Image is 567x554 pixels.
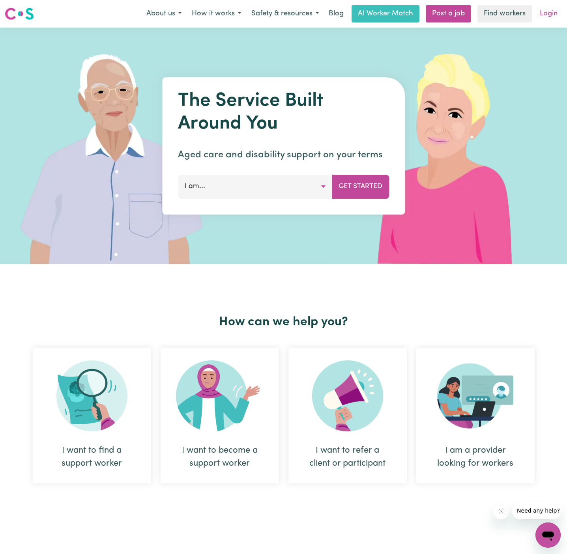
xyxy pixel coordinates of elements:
[161,348,279,483] div: I want to become a support worker
[435,444,516,470] div: I am a provider looking for workers
[512,502,561,519] iframe: Message from company
[178,148,389,162] p: Aged care and disability support on your terms
[426,5,471,22] a: Post a job
[437,360,514,431] img: Provider
[5,5,34,23] a: Careseekers logo
[187,6,246,22] button: How it works
[416,348,535,483] div: I am a provider looking for workers
[33,348,151,483] div: I want to find a support worker
[535,5,562,22] a: Login
[180,444,260,470] div: I want to become a support worker
[141,6,187,22] button: About us
[307,444,388,470] div: I want to refer a client or participant
[535,522,561,548] iframe: Button to launch messaging window
[56,360,127,431] img: Search
[493,504,509,519] iframe: Close message
[332,175,389,198] button: Get Started
[28,315,539,330] h2: How can we help you?
[5,7,34,21] img: Careseekers logo
[178,175,332,198] button: I am...
[176,360,264,431] img: Become Worker
[288,348,407,483] div: I want to refer a client or participant
[477,5,532,22] a: Find workers
[52,444,132,470] div: I want to find a support worker
[246,6,324,22] button: Safety & resources
[312,360,383,431] img: Refer
[178,90,389,135] h1: The Service Built Around You
[324,5,348,22] a: Blog
[352,5,419,22] a: AI Worker Match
